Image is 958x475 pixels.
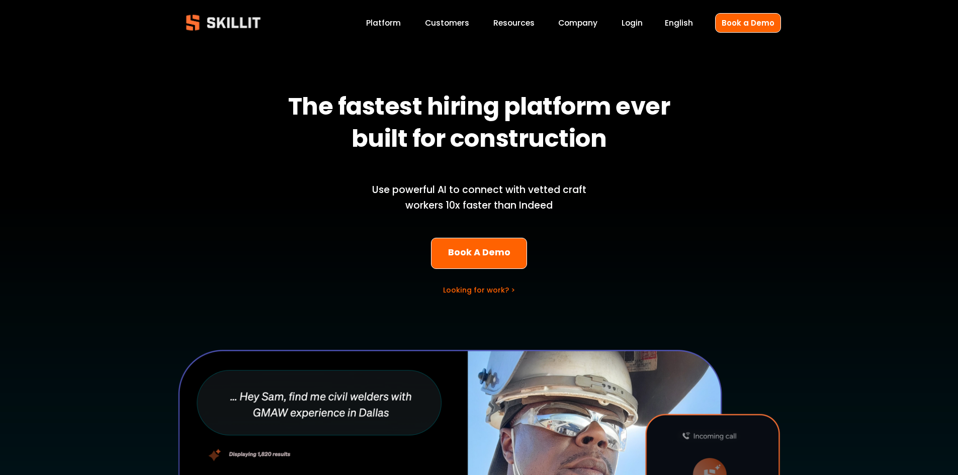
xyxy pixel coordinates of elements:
span: Resources [493,17,535,29]
a: Book A Demo [431,238,527,269]
span: English [665,17,693,29]
a: Company [558,16,597,30]
a: Customers [425,16,469,30]
p: Use powerful AI to connect with vetted craft workers 10x faster than Indeed [355,182,603,213]
img: Skillit [178,8,269,38]
a: Looking for work? > [443,285,515,295]
a: Login [622,16,643,30]
a: Book a Demo [715,13,781,33]
a: folder dropdown [493,16,535,30]
a: Platform [366,16,401,30]
strong: The fastest hiring platform ever built for construction [288,88,675,161]
div: language picker [665,16,693,30]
